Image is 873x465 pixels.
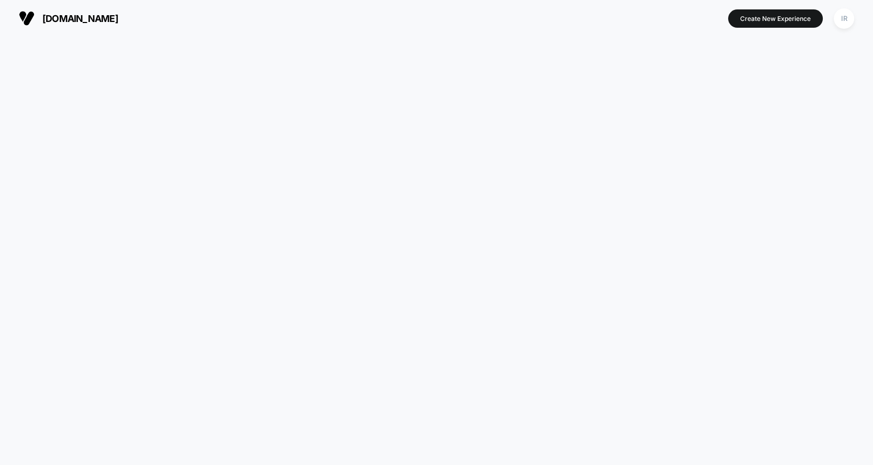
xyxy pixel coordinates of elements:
span: [DOMAIN_NAME] [42,13,118,24]
button: [DOMAIN_NAME] [16,10,121,27]
img: Visually logo [19,10,35,26]
button: IR [831,8,857,29]
button: Create New Experience [728,9,823,28]
div: IR [834,8,854,29]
